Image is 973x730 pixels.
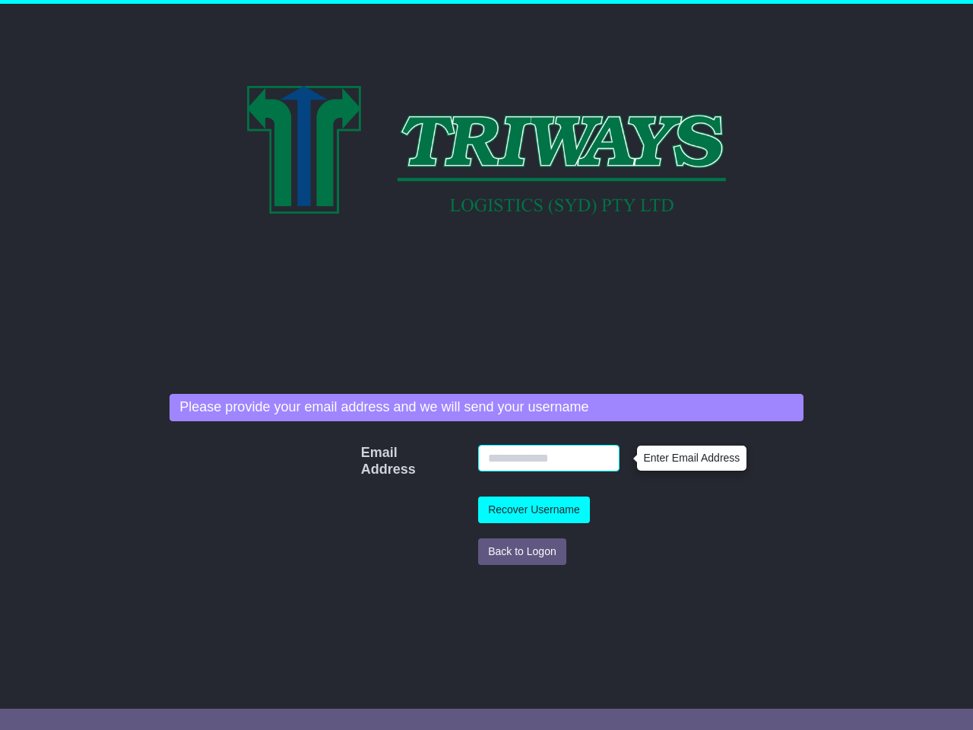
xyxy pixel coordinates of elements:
button: Back to Logon [478,538,566,565]
div: Enter Email Address [638,446,746,470]
button: Recover Username [478,497,590,523]
img: Triways Logistics SYD PTY LTD [247,86,726,215]
div: Please provide your email address and we will send your username [170,394,803,421]
label: Email Address [353,445,381,478]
